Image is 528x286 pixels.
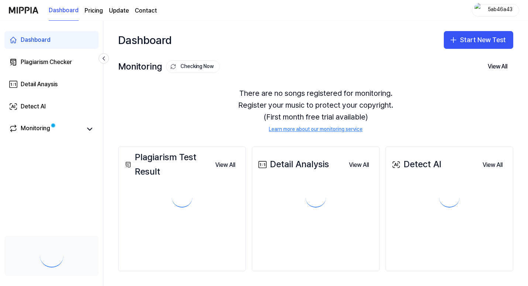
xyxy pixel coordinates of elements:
a: Plagiarism Checker [4,53,99,71]
div: Detect AI [21,102,46,111]
button: View All [209,158,241,172]
a: Dashboard [4,31,99,49]
div: Monitoring [118,60,220,74]
button: Start New Test [444,31,513,49]
button: Checking Now [166,60,220,73]
button: View All [477,158,508,172]
a: Update [109,6,129,15]
img: profile [474,3,483,18]
a: Contact [135,6,157,15]
button: profile5ab46a43 [472,4,519,17]
a: Detail Anaysis [4,75,99,93]
a: Detect AI [4,98,99,115]
div: Plagiarism Checker [21,58,72,67]
div: Detect AI [390,157,441,171]
div: Dashboard [118,28,172,52]
div: There are no songs registered for monitoring. Register your music to protect your copyright. (Fir... [118,78,513,142]
a: Pricing [85,6,103,15]
div: Detail Anaysis [21,80,58,89]
button: View All [482,59,513,74]
a: Monitoring [9,124,82,134]
a: Learn more about our monitoring service [269,126,363,133]
div: Monitoring [21,124,50,134]
div: Dashboard [21,36,51,44]
div: 5ab46a43 [486,6,514,14]
div: Detail Analysis [257,157,329,171]
button: View All [343,158,375,172]
div: Plagiarism Test Result [123,150,209,179]
a: Dashboard [49,0,79,21]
